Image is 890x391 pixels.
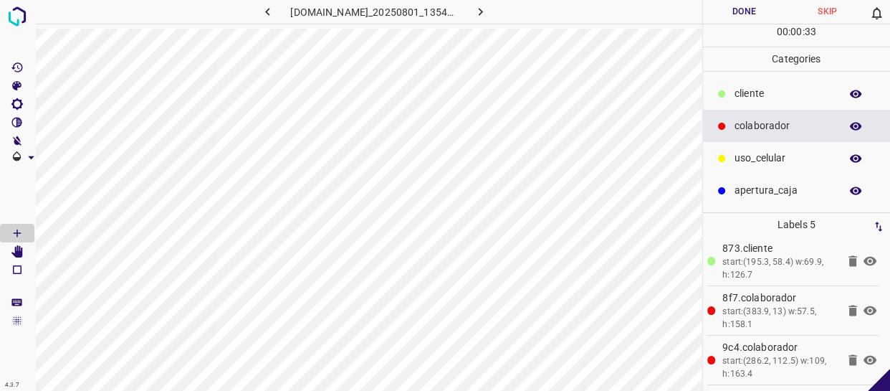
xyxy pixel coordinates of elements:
[722,355,837,380] div: start:(286.2, 112.5) w:109, h:163.4
[722,241,837,256] p: 873.​​cliente
[735,151,833,166] p: uso_celular
[790,24,802,39] p: 00
[722,340,837,355] p: 9c4.colaborador
[777,24,788,39] p: 00
[707,213,886,237] p: Labels 5
[290,4,457,24] h6: [DOMAIN_NAME]_20250801_135439_000001440.jpg
[722,256,837,281] div: start:(195.3, 58.4) w:69.9, h:126.7
[722,291,837,306] p: 8f7.colaborador
[1,380,23,391] div: 4.3.7
[805,24,816,39] p: 33
[722,306,837,331] div: start:(383.9, 13) w:57.5, h:158.1
[735,118,833,133] p: colaborador
[4,4,30,29] img: logo
[735,86,833,101] p: ​​cliente
[777,24,816,47] div: : :
[735,183,833,198] p: apertura_caja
